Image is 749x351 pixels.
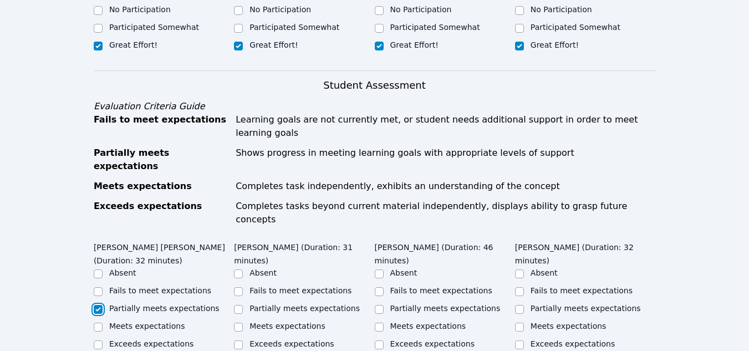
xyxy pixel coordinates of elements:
h3: Student Assessment [94,78,655,93]
label: No Participation [390,5,452,14]
label: Great Effort! [531,40,579,49]
label: No Participation [531,5,592,14]
label: Great Effort! [109,40,157,49]
div: Meets expectations [94,180,229,193]
label: Absent [531,268,558,277]
label: Partially meets expectations [109,304,220,313]
div: Evaluation Criteria Guide [94,100,655,113]
label: Partially meets expectations [531,304,641,313]
label: Absent [249,268,277,277]
div: Shows progress in meeting learning goals with appropriate levels of support [236,146,655,173]
label: Fails to meet expectations [249,286,351,295]
legend: [PERSON_NAME] [PERSON_NAME] (Duration: 32 minutes) [94,237,234,267]
legend: [PERSON_NAME] (Duration: 31 minutes) [234,237,374,267]
label: Participated Somewhat [531,23,620,32]
legend: [PERSON_NAME] (Duration: 32 minutes) [515,237,655,267]
label: Exceeds expectations [531,339,615,348]
label: No Participation [249,5,311,14]
label: Partially meets expectations [390,304,501,313]
label: Meets expectations [390,322,466,330]
label: Fails to meet expectations [390,286,492,295]
div: Exceeds expectations [94,200,229,226]
label: Participated Somewhat [249,23,339,32]
label: Meets expectations [109,322,185,330]
legend: [PERSON_NAME] (Duration: 46 minutes) [375,237,515,267]
label: Fails to meet expectations [531,286,633,295]
label: Absent [109,268,136,277]
label: Great Effort! [390,40,439,49]
label: Participated Somewhat [109,23,199,32]
label: Fails to meet expectations [109,286,211,295]
div: Learning goals are not currently met, or student needs additional support in order to meet learni... [236,113,655,140]
label: Participated Somewhat [390,23,480,32]
label: Absent [390,268,417,277]
label: Exceeds expectations [109,339,193,348]
div: Completes tasks beyond current material independently, displays ability to grasp future concepts [236,200,655,226]
label: Exceeds expectations [390,339,475,348]
label: No Participation [109,5,171,14]
div: Fails to meet expectations [94,113,229,140]
div: Completes task independently, exhibits an understanding of the concept [236,180,655,193]
label: Partially meets expectations [249,304,360,313]
label: Great Effort! [249,40,298,49]
label: Meets expectations [249,322,325,330]
div: Partially meets expectations [94,146,229,173]
label: Exceeds expectations [249,339,334,348]
label: Meets expectations [531,322,607,330]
